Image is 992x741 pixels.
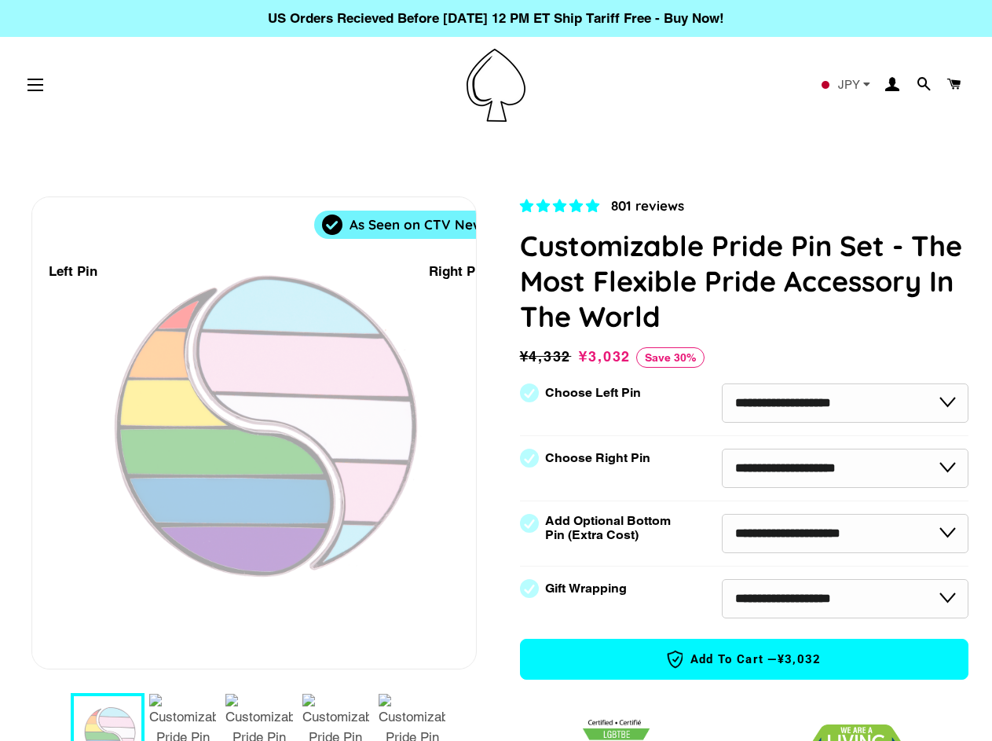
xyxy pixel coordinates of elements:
label: Gift Wrapping [545,581,627,596]
div: Right Pin [429,261,487,282]
div: 1 / 7 [32,197,476,669]
span: JPY [838,79,860,90]
span: 4.83 stars [520,198,603,214]
label: Choose Right Pin [545,451,650,465]
span: ¥3,032 [579,348,631,365]
h1: Customizable Pride Pin Set - The Most Flexible Pride Accessory In The World [520,228,969,334]
span: ¥4,332 [520,346,576,368]
span: Save 30% [636,347,705,368]
button: Add to Cart —¥3,032 [520,639,969,680]
label: Choose Left Pin [545,386,641,400]
span: ¥3,032 [778,651,822,668]
label: Add Optional Bottom Pin (Extra Cost) [545,514,677,542]
span: Add to Cart — [544,649,945,669]
img: Pin-Ace [467,49,525,122]
span: 801 reviews [611,197,684,214]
